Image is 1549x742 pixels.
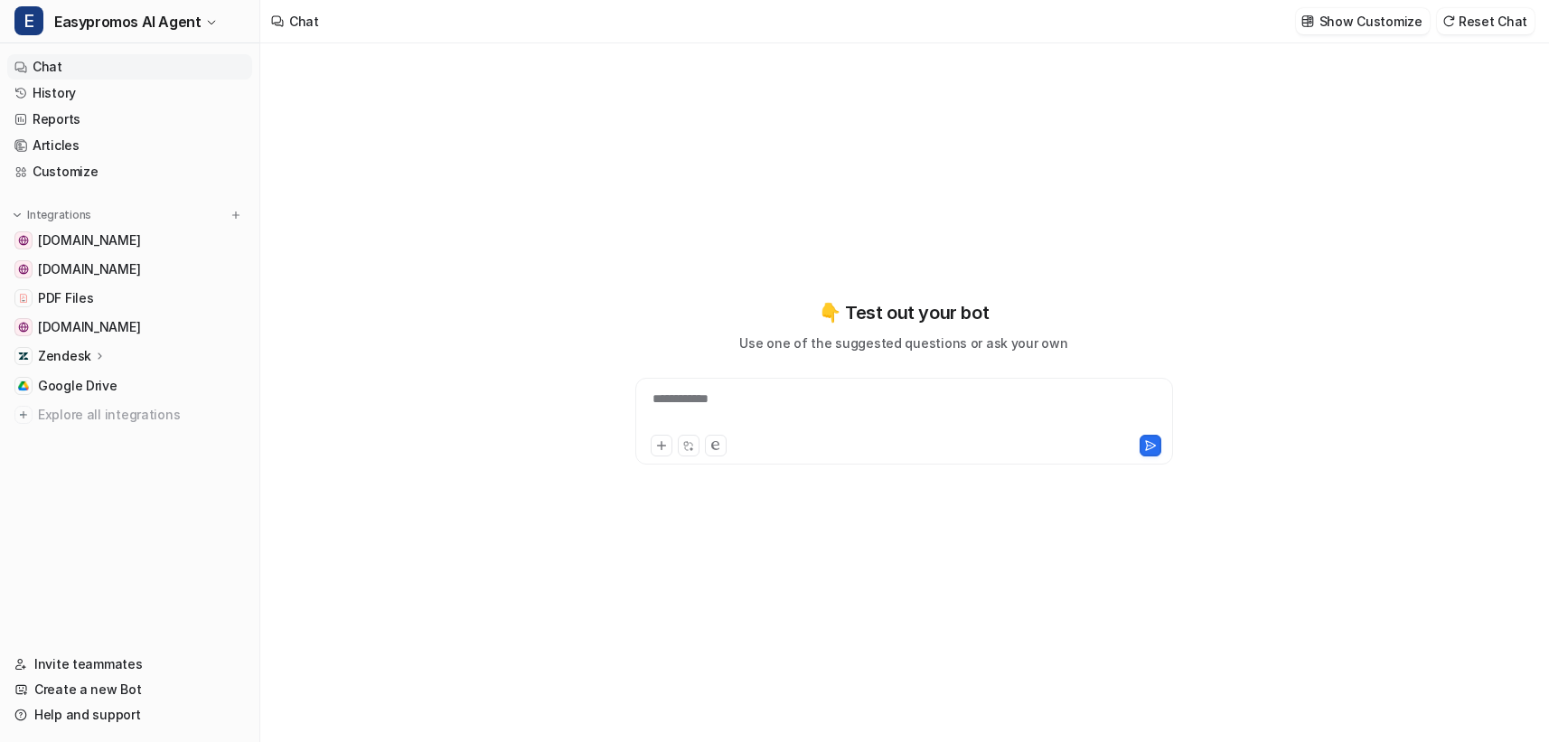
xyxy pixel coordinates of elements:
a: Invite teammates [7,652,252,677]
a: www.easypromosapp.com[DOMAIN_NAME] [7,315,252,340]
span: [DOMAIN_NAME] [38,231,140,249]
span: E [14,6,43,35]
span: PDF Files [38,289,93,307]
button: Reset Chat [1437,8,1535,34]
a: www.notion.com[DOMAIN_NAME] [7,228,252,253]
button: Integrations [7,206,97,224]
img: PDF Files [18,293,29,304]
a: Explore all integrations [7,402,252,427]
a: easypromos-apiref.redoc.ly[DOMAIN_NAME] [7,257,252,282]
p: Zendesk [38,347,91,365]
a: PDF FilesPDF Files [7,286,252,311]
a: Articles [7,133,252,158]
a: Create a new Bot [7,677,252,702]
span: Explore all integrations [38,400,245,429]
button: Show Customize [1296,8,1430,34]
img: menu_add.svg [230,209,242,221]
img: customize [1301,14,1314,28]
a: History [7,80,252,106]
p: Integrations [27,208,91,222]
a: Chat [7,54,252,80]
img: www.notion.com [18,235,29,246]
img: expand menu [11,209,23,221]
img: www.easypromosapp.com [18,322,29,333]
img: easypromos-apiref.redoc.ly [18,264,29,275]
p: Show Customize [1319,12,1422,31]
span: Easypromos AI Agent [54,9,201,34]
a: Customize [7,159,252,184]
img: Google Drive [18,380,29,391]
img: reset [1442,14,1455,28]
span: Google Drive [38,377,117,395]
p: Use one of the suggested questions or ask your own [739,333,1067,352]
a: Help and support [7,702,252,728]
span: [DOMAIN_NAME] [38,318,140,336]
a: Google DriveGoogle Drive [7,373,252,399]
a: Reports [7,107,252,132]
img: Zendesk [18,351,29,362]
img: explore all integrations [14,406,33,424]
span: [DOMAIN_NAME] [38,260,140,278]
p: 👇 Test out your bot [819,299,989,326]
div: Chat [289,12,319,31]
